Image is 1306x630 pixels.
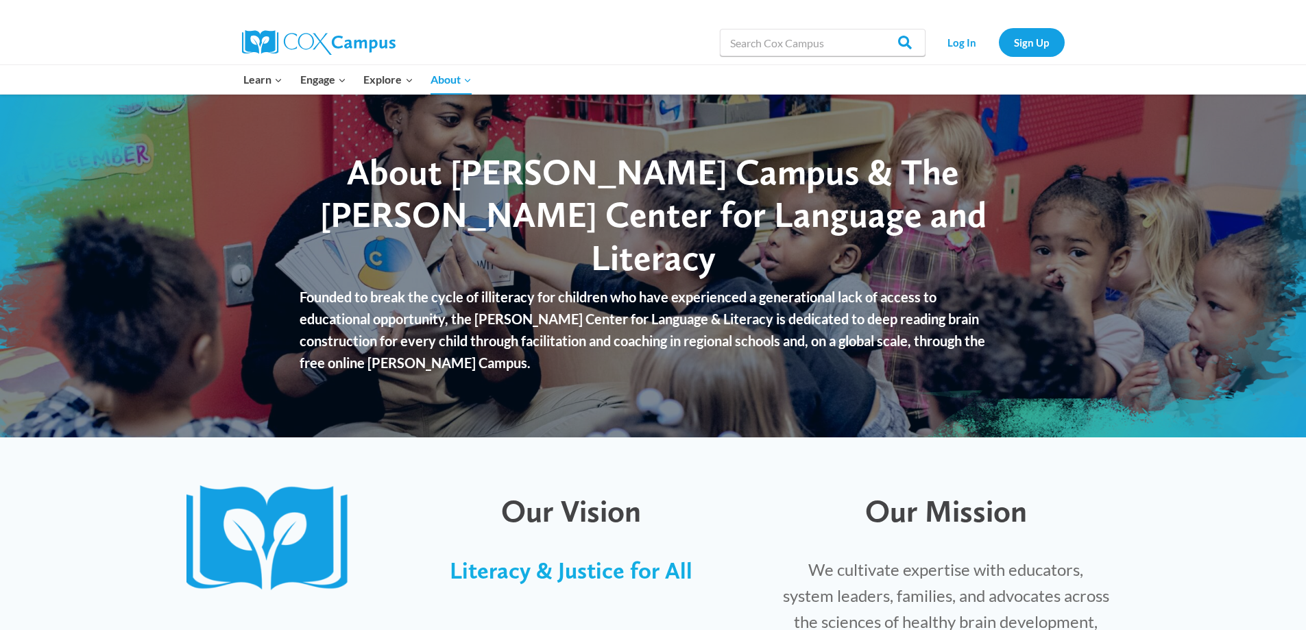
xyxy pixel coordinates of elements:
span: Explore [363,71,413,88]
p: Founded to break the cycle of illiteracy for children who have experienced a generational lack of... [300,286,1006,374]
img: CoxCampus-Logo_Book only [186,485,361,594]
span: Learn [243,71,282,88]
span: Engage [300,71,346,88]
nav: Primary Navigation [235,65,481,94]
span: Our Mission [865,492,1027,529]
span: Our Vision [501,492,641,529]
span: Literacy & Justice for All [450,557,692,584]
a: Sign Up [999,28,1065,56]
nav: Secondary Navigation [932,28,1065,56]
span: About [431,71,472,88]
input: Search Cox Campus [720,29,926,56]
a: Log In [932,28,992,56]
img: Cox Campus [242,30,396,55]
span: About [PERSON_NAME] Campus & The [PERSON_NAME] Center for Language and Literacy [320,150,987,279]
